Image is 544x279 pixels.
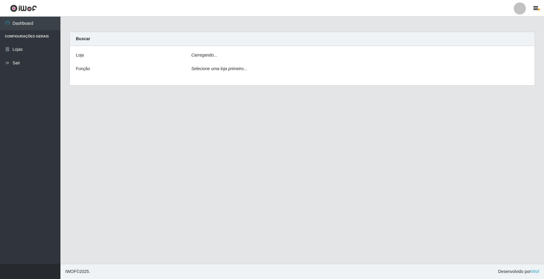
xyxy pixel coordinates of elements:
label: Função [76,66,90,72]
span: Desenvolvido por [498,268,539,275]
a: iWof [531,269,539,274]
i: Carregando... [191,53,217,57]
span: © 2025 . [65,268,90,275]
img: CoreUI Logo [10,5,37,12]
label: Loja [76,52,84,58]
span: IWOF [65,269,76,274]
i: Selecione uma loja primeiro... [191,66,247,71]
strong: Buscar [76,36,90,41]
